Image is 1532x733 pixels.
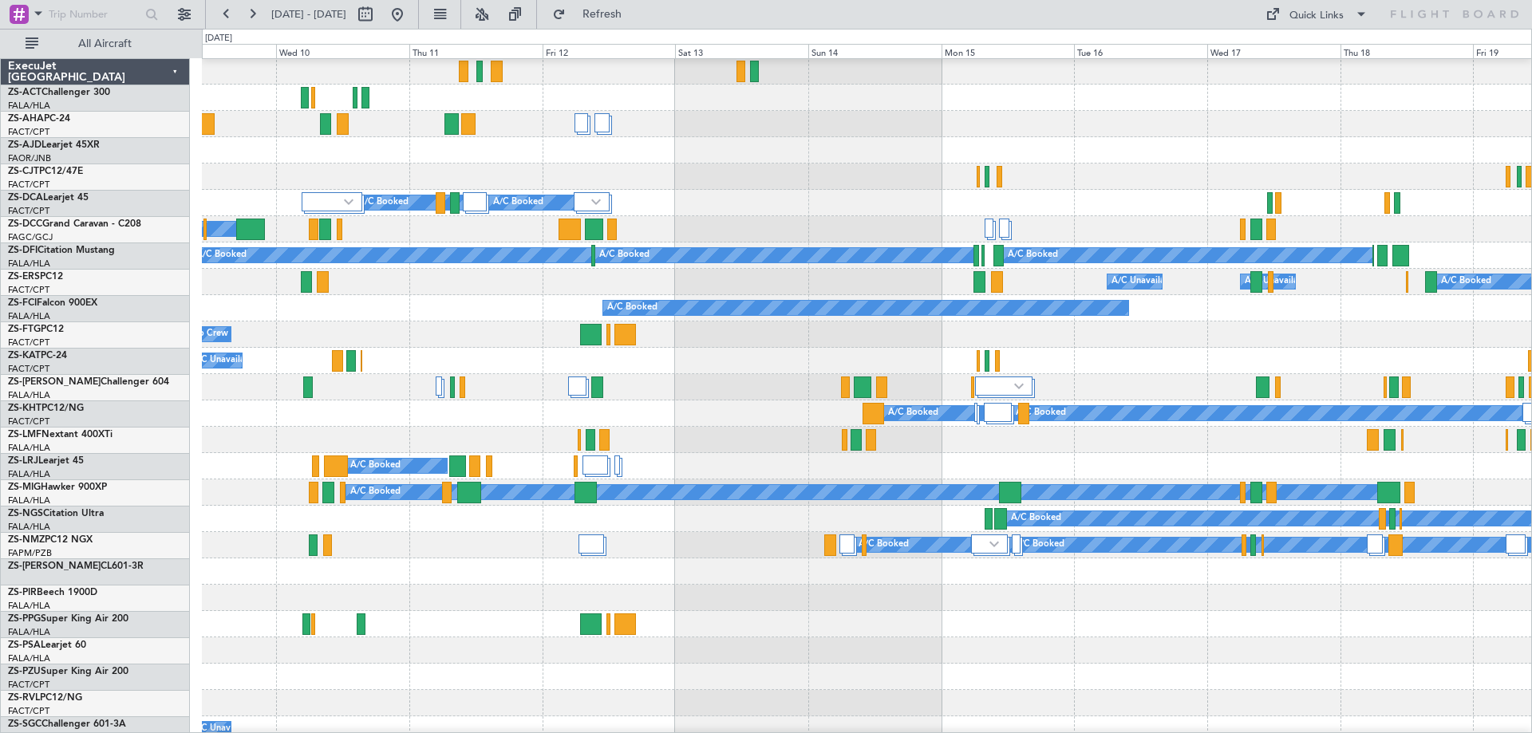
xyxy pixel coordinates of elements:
[607,296,657,320] div: A/C Booked
[8,100,50,112] a: FALA/HLA
[8,298,37,308] span: ZS-FCI
[8,351,41,361] span: ZS-KAT
[144,44,277,58] div: Tue 9
[8,219,141,229] a: ZS-DCCGrand Caravan - C208
[8,351,67,361] a: ZS-KATPC-24
[276,44,409,58] div: Wed 10
[8,310,50,322] a: FALA/HLA
[1340,44,1474,58] div: Thu 18
[1111,270,1178,294] div: A/C Unavailable
[8,495,50,506] a: FALA/HLA
[8,231,53,243] a: FAGC/GCJ
[8,667,41,676] span: ZS-PZU
[8,193,43,203] span: ZS-DCA
[358,191,409,215] div: A/C Booked
[8,114,70,124] a: ZS-AHAPC-24
[8,284,49,296] a: FACT/CPT
[8,246,115,255] a: ZS-DFICitation Mustang
[8,600,50,612] a: FALA/HLA
[8,705,49,717] a: FACT/CPT
[8,258,50,270] a: FALA/HLA
[493,191,543,215] div: A/C Booked
[8,547,52,559] a: FAPM/PZB
[8,179,49,191] a: FACT/CPT
[1008,243,1058,267] div: A/C Booked
[8,719,126,729] a: ZS-SGCChallenger 601-3A
[8,667,128,676] a: ZS-PZUSuper King Air 200
[8,389,50,401] a: FALA/HLA
[191,322,228,346] div: No Crew
[942,44,1075,58] div: Mon 15
[8,562,144,571] a: ZS-[PERSON_NAME]CL601-3R
[8,126,49,138] a: FACT/CPT
[8,588,37,597] span: ZS-PIR
[344,199,353,205] img: arrow-gray.svg
[8,219,42,229] span: ZS-DCC
[8,679,49,691] a: FACT/CPT
[8,535,93,545] a: ZS-NMZPC12 NGX
[989,541,999,547] img: arrow-gray.svg
[49,2,140,26] input: Trip Number
[18,31,173,57] button: All Aircraft
[8,205,49,217] a: FACT/CPT
[191,349,258,372] div: A/C Unavailable
[8,337,49,349] a: FACT/CPT
[8,377,101,387] span: ZS-[PERSON_NAME]
[8,693,40,703] span: ZS-RVL
[8,614,41,624] span: ZS-PPG
[8,456,84,466] a: ZS-LRJLearjet 45
[1011,506,1061,530] div: A/C Booked
[41,38,168,49] span: All Aircraft
[8,325,64,334] a: ZS-FTGPC12
[1016,401,1066,425] div: A/C Booked
[8,272,40,282] span: ZS-ERS
[8,562,101,571] span: ZS-[PERSON_NAME]
[8,521,50,533] a: FALA/HLA
[8,167,83,176] a: ZS-CJTPC12/47E
[8,416,49,428] a: FACT/CPT
[569,9,636,20] span: Refresh
[1258,2,1376,27] button: Quick Links
[859,533,909,557] div: A/C Booked
[545,2,641,27] button: Refresh
[1289,8,1344,24] div: Quick Links
[8,114,44,124] span: ZS-AHA
[8,535,45,545] span: ZS-NMZ
[8,167,39,176] span: ZS-CJT
[808,44,942,58] div: Sun 14
[8,693,82,703] a: ZS-RVLPC12/NG
[599,243,650,267] div: A/C Booked
[675,44,808,58] div: Sat 13
[8,246,38,255] span: ZS-DFI
[1245,270,1311,294] div: A/C Unavailable
[1207,44,1340,58] div: Wed 17
[8,88,110,97] a: ZS-ACTChallenger 300
[8,325,41,334] span: ZS-FTG
[350,480,401,504] div: A/C Booked
[8,456,38,466] span: ZS-LRJ
[8,363,49,375] a: FACT/CPT
[205,32,232,45] div: [DATE]
[1014,383,1024,389] img: arrow-gray.svg
[8,483,107,492] a: ZS-MIGHawker 900XP
[8,430,41,439] span: ZS-LMF
[8,404,41,413] span: ZS-KHT
[543,44,676,58] div: Fri 12
[1074,44,1207,58] div: Tue 16
[888,401,938,425] div: A/C Booked
[8,140,100,150] a: ZS-AJDLearjet 45XR
[8,404,84,413] a: ZS-KHTPC12/NG
[409,44,543,58] div: Thu 11
[8,442,50,454] a: FALA/HLA
[8,468,50,480] a: FALA/HLA
[8,614,128,624] a: ZS-PPGSuper King Air 200
[8,88,41,97] span: ZS-ACT
[196,243,247,267] div: A/C Booked
[8,430,113,439] a: ZS-LMFNextant 400XTi
[8,377,169,387] a: ZS-[PERSON_NAME]Challenger 604
[1441,270,1491,294] div: A/C Booked
[8,152,51,164] a: FAOR/JNB
[8,509,104,518] a: ZS-NGSCitation Ultra
[591,199,601,205] img: arrow-gray.svg
[8,652,50,664] a: FALA/HLA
